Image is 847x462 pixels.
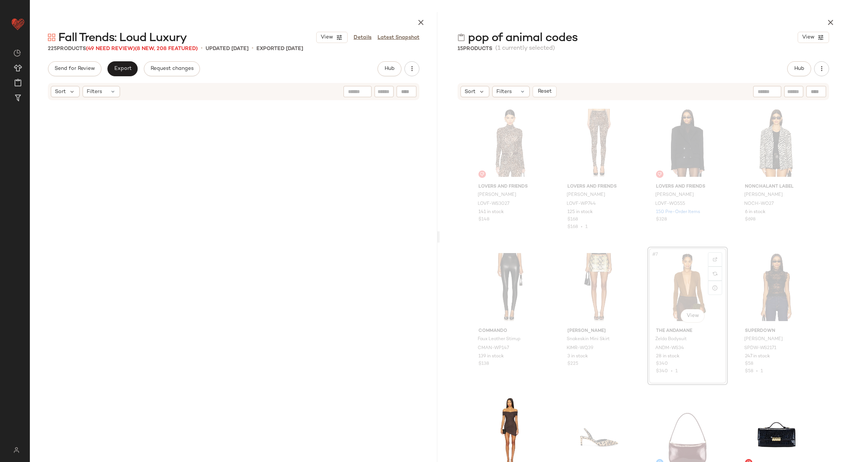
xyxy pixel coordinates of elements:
span: superdown [745,328,808,335]
div: Products [48,45,198,53]
img: LOVF-WP744_V1.jpg [561,105,637,181]
a: Details [354,34,372,41]
span: NOCH-WO27 [744,201,774,207]
span: #7 [652,251,659,258]
img: svg%3e [713,271,717,276]
span: CMAN-WP147 [478,345,509,352]
p: Exported [DATE] [256,45,303,53]
button: Hub [378,61,401,76]
span: [PERSON_NAME] [744,336,783,343]
span: NONchalant Label [745,184,808,190]
span: Send for Review [54,66,95,72]
span: • [753,369,761,374]
span: Commando [478,328,542,335]
span: View [686,313,699,319]
span: pop of animal codes [468,31,577,46]
span: Faux Leather Stirrup [478,336,520,343]
span: LOVF-WS3027 [478,201,509,207]
span: [PERSON_NAME] [655,192,694,198]
span: $148 [478,216,489,223]
img: svg%3e [458,34,465,41]
span: $225 [567,361,578,367]
img: KIMR-WQ39_V1.jpg [561,249,637,325]
button: Request changes [144,61,200,76]
img: svg%3e [9,447,24,453]
span: Fall Trends: Loud Luxury [58,31,187,46]
span: 139 in stock [478,353,504,360]
span: [PERSON_NAME] [567,328,631,335]
span: 141 in stock [478,209,504,216]
span: $168 [567,225,578,230]
button: Reset [533,86,557,97]
span: LOVF-WP744 [567,201,596,207]
span: Sort [465,88,475,96]
span: 3 in stock [567,353,588,360]
span: [PERSON_NAME] [478,192,516,198]
img: svg%3e [713,257,717,262]
span: $58 [745,361,753,367]
div: Products [458,45,492,53]
a: Latest Snapshot [378,34,419,41]
button: View [798,32,829,43]
img: svg%3e [480,172,484,176]
img: svg%3e [13,49,21,57]
span: 1 [761,369,763,374]
p: updated [DATE] [206,45,249,53]
span: (8 New, 208 Featured) [135,46,198,52]
span: • [201,44,203,53]
span: 150 Pre-Order Items [656,209,700,216]
span: $138 [478,361,489,367]
img: ANDM-WS34_V1.jpg [650,249,725,325]
span: 247 in stock [745,353,770,360]
span: Sort [55,88,66,96]
button: View [681,309,705,323]
span: Lovers and Friends [478,184,542,190]
button: Send for Review [48,61,101,76]
span: $328 [656,216,667,223]
span: Hub [794,66,804,72]
span: Export [114,66,131,72]
span: Filters [496,88,512,96]
span: [PERSON_NAME] [744,192,783,198]
span: 1 [585,225,588,230]
button: Export [107,61,138,76]
span: ANDM-WS34 [655,345,684,352]
span: • [252,44,253,53]
span: • [578,225,585,230]
span: LOVF-WO555 [655,201,685,207]
span: Request changes [150,66,194,72]
span: (1 currently selected) [495,44,555,53]
span: 125 in stock [567,209,593,216]
span: Reset [537,89,551,95]
span: $58 [745,369,753,374]
span: SPDW-WS2171 [744,345,776,352]
span: [PERSON_NAME] [567,192,605,198]
span: 6 in stock [745,209,766,216]
span: Filters [87,88,102,96]
img: svg%3e [48,34,55,41]
span: Lovers and Friends [567,184,631,190]
span: 225 [48,46,57,52]
span: $698 [745,216,755,223]
span: KIMR-WQ39 [567,345,593,352]
button: View [316,32,348,43]
img: NOCH-WO27_V1.jpg [739,105,814,181]
span: (49 Need Review) [86,46,135,52]
img: SPDW-WS2171_V1.jpg [739,249,814,325]
img: LOVF-WO555_V1.jpg [650,105,725,181]
span: 15 [458,46,463,52]
span: View [320,34,333,40]
span: Hub [384,66,395,72]
img: CMAN-WP147_V1.jpg [472,249,548,325]
span: View [802,34,814,40]
img: svg%3e [657,172,662,176]
img: LOVF-WS3027_V1.jpg [472,105,548,181]
span: Lovers and Friends [656,184,719,190]
button: Hub [787,61,811,76]
img: heart_red.DM2ytmEG.svg [10,16,25,31]
span: Zelda Bodysuit [655,336,687,343]
span: $168 [567,216,578,223]
span: Snakeskin Mini Skirt [567,336,610,343]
